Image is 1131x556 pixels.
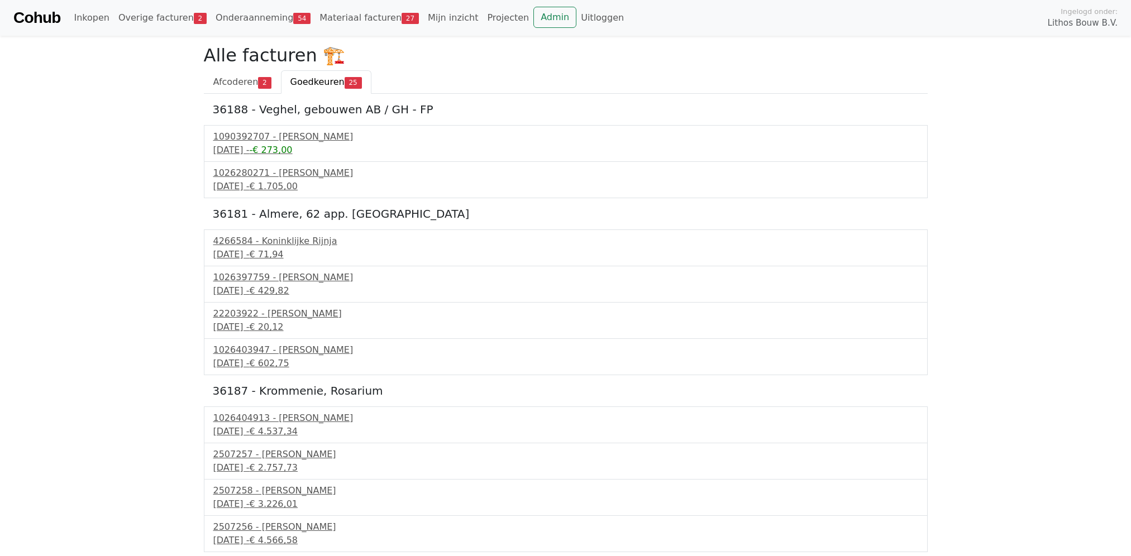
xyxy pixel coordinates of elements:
[249,462,298,473] span: € 2.757,73
[213,234,918,248] div: 4266584 - Koninklijke Rijnja
[315,7,423,29] a: Materiaal facturen27
[213,207,919,221] h5: 36181 - Almere, 62 app. [GEOGRAPHIC_DATA]
[290,76,345,87] span: Goedkeuren
[213,320,918,334] div: [DATE] -
[213,343,918,370] a: 1026403947 - [PERSON_NAME][DATE] -€ 602,75
[345,77,362,88] span: 25
[533,7,576,28] a: Admin
[213,411,918,425] div: 1026404913 - [PERSON_NAME]
[213,357,918,370] div: [DATE] -
[204,45,928,66] h2: Alle facturen 🏗️
[114,7,211,29] a: Overige facturen2
[213,284,918,298] div: [DATE] -
[213,234,918,261] a: 4266584 - Koninklijke Rijnja[DATE] -€ 71,94
[213,448,918,474] a: 2507257 - [PERSON_NAME][DATE] -€ 2.757,73
[249,499,298,509] span: € 3.226,01
[1061,6,1118,17] span: Ingelogd onder:
[402,13,419,24] span: 27
[249,145,292,155] span: -€ 273,00
[423,7,483,29] a: Mijn inzicht
[576,7,628,29] a: Uitloggen
[1048,17,1118,30] span: Lithos Bouw B.V.
[213,484,918,497] div: 2507258 - [PERSON_NAME]
[213,76,259,87] span: Afcoderen
[13,4,60,31] a: Cohub
[249,426,298,437] span: € 4.537,34
[213,130,918,143] div: 1090392707 - [PERSON_NAME]
[213,307,918,320] div: 22203922 - [PERSON_NAME]
[213,520,918,547] a: 2507256 - [PERSON_NAME][DATE] -€ 4.566,58
[249,535,298,545] span: € 4.566,58
[213,248,918,261] div: [DATE] -
[249,358,289,368] span: € 602,75
[211,7,315,29] a: Onderaanneming54
[249,249,283,260] span: € 71,94
[213,384,919,397] h5: 36187 - Krommenie, Rosarium
[249,285,289,296] span: € 429,82
[213,411,918,438] a: 1026404913 - [PERSON_NAME][DATE] -€ 4.537,34
[213,307,918,334] a: 22203922 - [PERSON_NAME][DATE] -€ 20,12
[213,520,918,534] div: 2507256 - [PERSON_NAME]
[213,143,918,157] div: [DATE] -
[213,484,918,511] a: 2507258 - [PERSON_NAME][DATE] -€ 3.226,01
[213,271,918,298] a: 1026397759 - [PERSON_NAME][DATE] -€ 429,82
[213,461,918,474] div: [DATE] -
[213,271,918,284] div: 1026397759 - [PERSON_NAME]
[194,13,207,24] span: 2
[213,166,918,193] a: 1026280271 - [PERSON_NAME][DATE] -€ 1.705,00
[213,425,918,438] div: [DATE] -
[281,70,371,94] a: Goedkeuren25
[213,180,918,193] div: [DATE] -
[213,497,918,511] div: [DATE] -
[249,181,298,191] span: € 1.705,00
[293,13,311,24] span: 54
[213,448,918,461] div: 2507257 - [PERSON_NAME]
[483,7,533,29] a: Projecten
[258,77,271,88] span: 2
[69,7,113,29] a: Inkopen
[213,343,918,357] div: 1026403947 - [PERSON_NAME]
[213,130,918,157] a: 1090392707 - [PERSON_NAME][DATE] --€ 273,00
[213,534,918,547] div: [DATE] -
[213,103,919,116] h5: 36188 - Veghel, gebouwen AB / GH - FP
[204,70,281,94] a: Afcoderen2
[213,166,918,180] div: 1026280271 - [PERSON_NAME]
[249,322,283,332] span: € 20,12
